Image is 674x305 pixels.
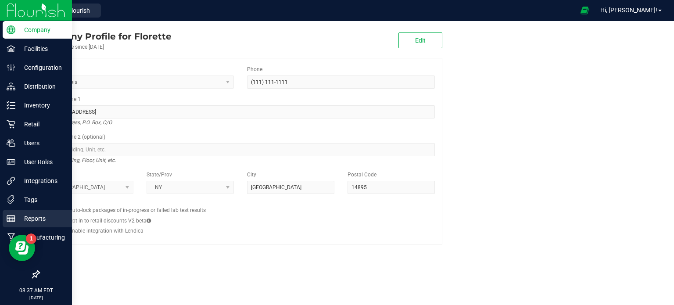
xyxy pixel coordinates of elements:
[46,155,116,165] i: Suite, Building, Floor, Unit, etc.
[415,37,426,44] span: Edit
[7,101,15,110] inline-svg: Inventory
[4,294,68,301] p: [DATE]
[147,171,172,179] label: State/Prov
[46,133,105,141] label: Address Line 2 (optional)
[7,139,15,147] inline-svg: Users
[15,194,68,205] p: Tags
[46,201,435,206] h2: Configs
[7,25,15,34] inline-svg: Company
[348,171,376,179] label: Postal Code
[69,227,143,235] label: Enable integration with Lendica
[15,232,68,243] p: Manufacturing
[247,181,334,194] input: City
[15,138,68,148] p: Users
[15,176,68,186] p: Integrations
[46,105,435,118] input: Address
[7,195,15,204] inline-svg: Tags
[7,233,15,242] inline-svg: Manufacturing
[46,143,435,156] input: Suite, Building, Unit, etc.
[15,119,68,129] p: Retail
[15,81,68,92] p: Distribution
[575,2,595,19] span: Open Ecommerce Menu
[15,100,68,111] p: Inventory
[7,82,15,91] inline-svg: Distribution
[600,7,657,14] span: Hi, [PERSON_NAME]!
[69,217,151,225] label: Opt in to retail discounts V2 beta
[247,171,256,179] label: City
[15,213,68,224] p: Reports
[7,158,15,166] inline-svg: User Roles
[39,30,172,43] div: Florette
[46,117,112,128] i: Street address, P.O. Box, C/O
[9,235,35,261] iframe: Resource center
[15,25,68,35] p: Company
[4,287,68,294] p: 08:37 AM EDT
[15,43,68,54] p: Facilities
[7,63,15,72] inline-svg: Configuration
[7,176,15,185] inline-svg: Integrations
[39,43,172,51] div: Account active since [DATE]
[15,62,68,73] p: Configuration
[7,120,15,129] inline-svg: Retail
[69,206,206,214] label: Auto-lock packages of in-progress or failed lab test results
[398,32,442,48] button: Edit
[7,214,15,223] inline-svg: Reports
[348,181,435,194] input: Postal Code
[15,157,68,167] p: User Roles
[247,75,435,89] input: (123) 456-7890
[7,44,15,53] inline-svg: Facilities
[247,65,262,73] label: Phone
[26,233,36,244] iframe: Resource center unread badge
